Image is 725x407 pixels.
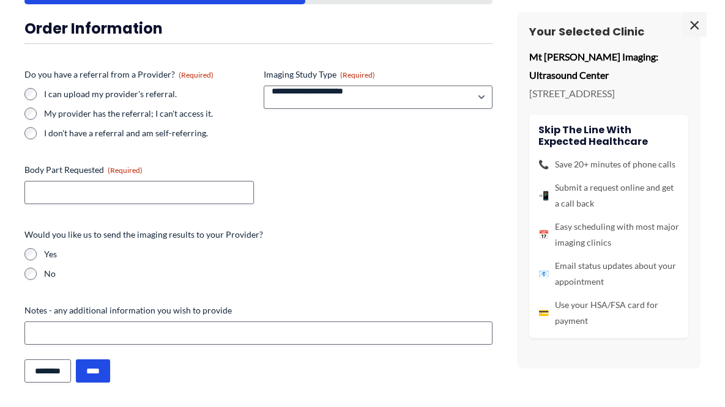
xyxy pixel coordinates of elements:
label: I can upload my provider's referral. [44,88,254,100]
li: Email status updates about your appointment [538,258,679,290]
p: Mt [PERSON_NAME] Imaging: Ultrasound Center [529,48,688,84]
h4: Skip the line with Expected Healthcare [538,124,679,147]
span: (Required) [340,70,375,79]
span: 📞 [538,156,549,172]
span: 📲 [538,188,549,204]
h3: Your Selected Clinic [529,24,688,38]
li: Save 20+ minutes of phone calls [538,156,679,172]
span: × [682,12,707,37]
li: Submit a request online and get a call back [538,180,679,211]
label: My provider has the referral; I can't access it. [44,108,254,120]
span: 📅 [538,227,549,243]
span: 📧 [538,266,549,282]
span: (Required) [179,70,214,79]
li: Use your HSA/FSA card for payment [538,297,679,329]
li: Easy scheduling with most major imaging clinics [538,219,679,251]
p: [STREET_ADDRESS] [529,84,688,103]
label: Imaging Study Type [264,68,493,81]
legend: Would you like us to send the imaging results to your Provider? [24,229,263,241]
label: No [44,268,493,280]
label: I don't have a referral and am self-referring. [44,127,254,139]
legend: Do you have a referral from a Provider? [24,68,214,81]
label: Body Part Requested [24,164,254,176]
span: (Required) [108,166,143,175]
span: 💳 [538,305,549,321]
h3: Order Information [24,19,493,38]
label: Yes [44,248,493,260]
label: Notes - any additional information you wish to provide [24,304,493,317]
